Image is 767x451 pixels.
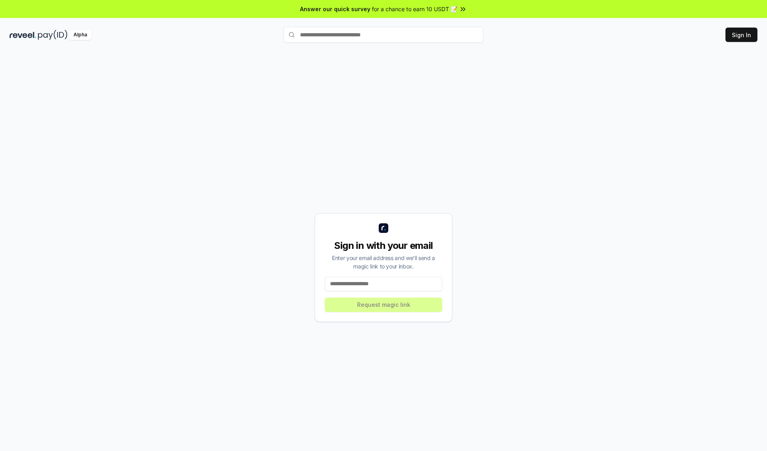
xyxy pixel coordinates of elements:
img: pay_id [38,30,68,40]
div: Sign in with your email [325,239,442,252]
img: logo_small [379,223,388,233]
button: Sign In [725,28,757,42]
span: for a chance to earn 10 USDT 📝 [372,5,457,13]
span: Answer our quick survey [300,5,370,13]
div: Enter your email address and we’ll send a magic link to your inbox. [325,254,442,270]
div: Alpha [69,30,91,40]
img: reveel_dark [10,30,36,40]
